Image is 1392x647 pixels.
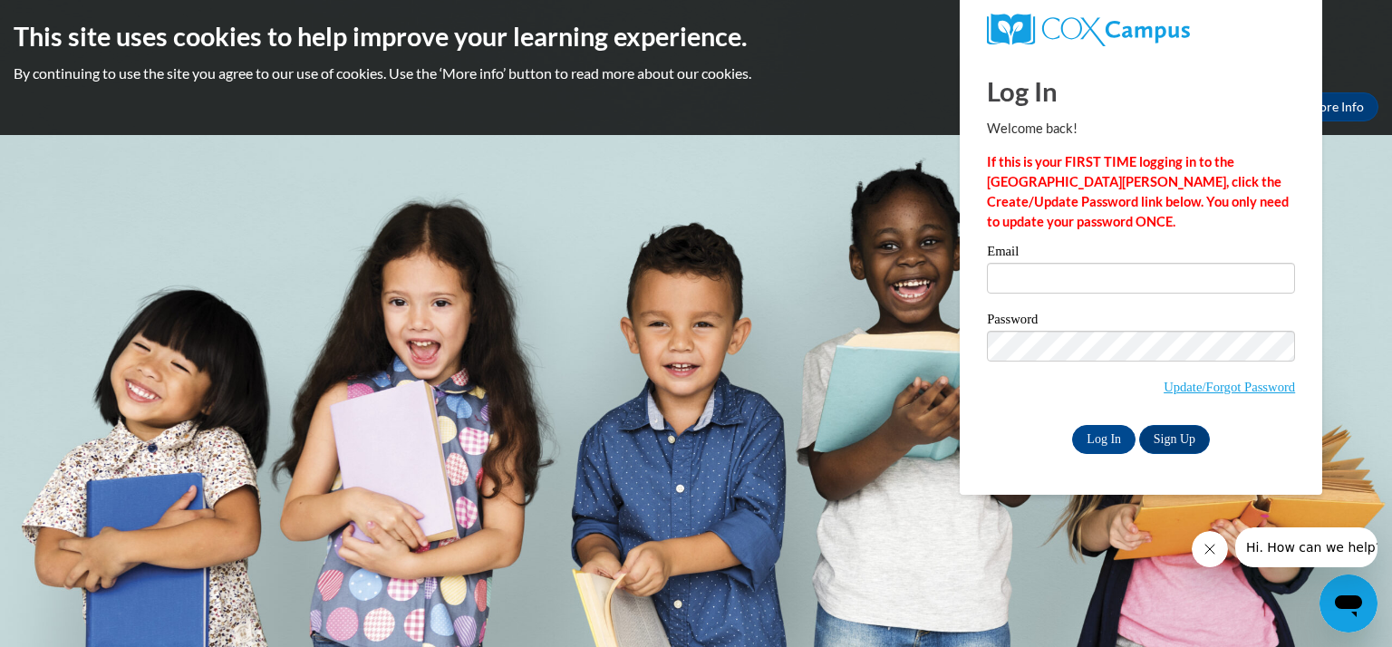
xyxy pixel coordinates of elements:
[1293,92,1378,121] a: More Info
[1192,531,1228,567] iframe: Close message
[1235,527,1377,567] iframe: Message from company
[987,313,1295,331] label: Password
[987,119,1295,139] p: Welcome back!
[987,14,1295,46] a: COX Campus
[987,154,1289,229] strong: If this is your FIRST TIME logging in to the [GEOGRAPHIC_DATA][PERSON_NAME], click the Create/Upd...
[1139,425,1210,454] a: Sign Up
[987,245,1295,263] label: Email
[11,13,147,27] span: Hi. How can we help?
[14,63,1378,83] p: By continuing to use the site you agree to our use of cookies. Use the ‘More info’ button to read...
[1164,380,1295,394] a: Update/Forgot Password
[987,14,1190,46] img: COX Campus
[14,18,1378,54] h2: This site uses cookies to help improve your learning experience.
[1072,425,1136,454] input: Log In
[987,72,1295,110] h1: Log In
[1319,575,1377,633] iframe: Button to launch messaging window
